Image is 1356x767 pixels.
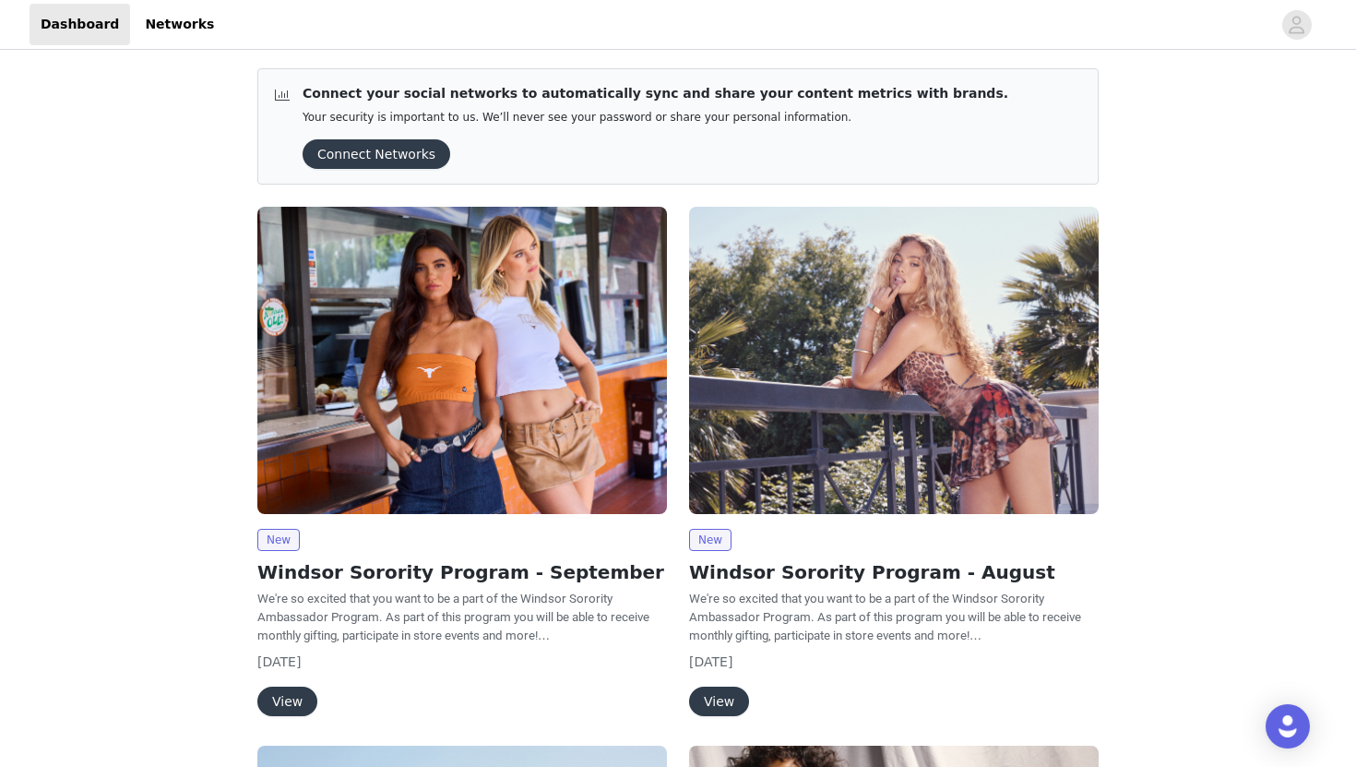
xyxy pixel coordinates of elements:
[134,4,225,45] a: Networks
[303,84,1008,103] p: Connect your social networks to automatically sync and share your content metrics with brands.
[257,695,317,709] a: View
[257,529,300,551] span: New
[30,4,130,45] a: Dashboard
[1288,10,1305,40] div: avatar
[303,139,450,169] button: Connect Networks
[303,111,1008,125] p: Your security is important to us. We’ll never see your password or share your personal information.
[257,558,667,586] h2: Windsor Sorority Program - September
[689,207,1099,514] img: Windsor
[689,592,1081,642] span: We're so excited that you want to be a part of the Windsor Sorority Ambassador Program. As part o...
[257,687,317,716] button: View
[689,558,1099,586] h2: Windsor Sorority Program - August
[689,687,749,716] button: View
[1266,704,1310,749] div: Open Intercom Messenger
[257,207,667,514] img: Windsor
[257,654,301,669] span: [DATE]
[689,654,732,669] span: [DATE]
[689,529,732,551] span: New
[689,695,749,709] a: View
[257,592,649,642] span: We're so excited that you want to be a part of the Windsor Sorority Ambassador Program. As part o...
